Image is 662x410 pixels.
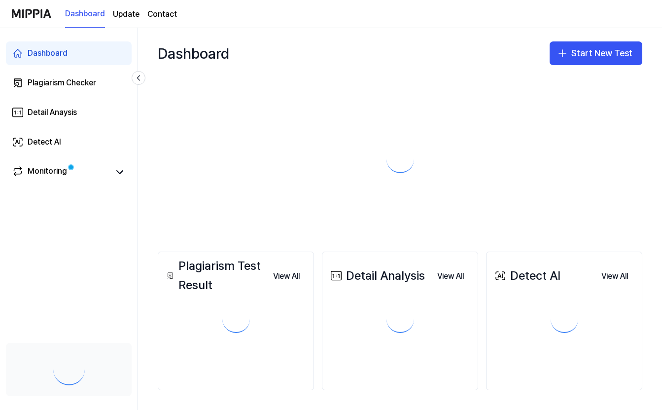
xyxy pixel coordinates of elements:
[6,41,132,65] a: Dashboard
[593,266,636,286] button: View All
[28,77,96,89] div: Plagiarism Checker
[6,130,132,154] a: Detect AI
[593,265,636,286] a: View All
[265,265,308,286] a: View All
[28,107,77,118] div: Detail Anaysis
[28,136,61,148] div: Detect AI
[492,266,560,285] div: Detect AI
[6,71,132,95] a: Plagiarism Checker
[328,266,425,285] div: Detail Analysis
[550,41,642,65] button: Start New Test
[164,257,265,295] div: Plagiarism Test Result
[28,47,68,59] div: Dashboard
[6,101,132,124] a: Detail Anaysis
[158,37,229,69] div: Dashboard
[147,8,177,20] a: Contact
[12,165,110,179] a: Monitoring
[65,0,105,28] a: Dashboard
[429,266,472,286] button: View All
[28,165,67,179] div: Monitoring
[429,265,472,286] a: View All
[113,8,139,20] a: Update
[265,266,308,286] button: View All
